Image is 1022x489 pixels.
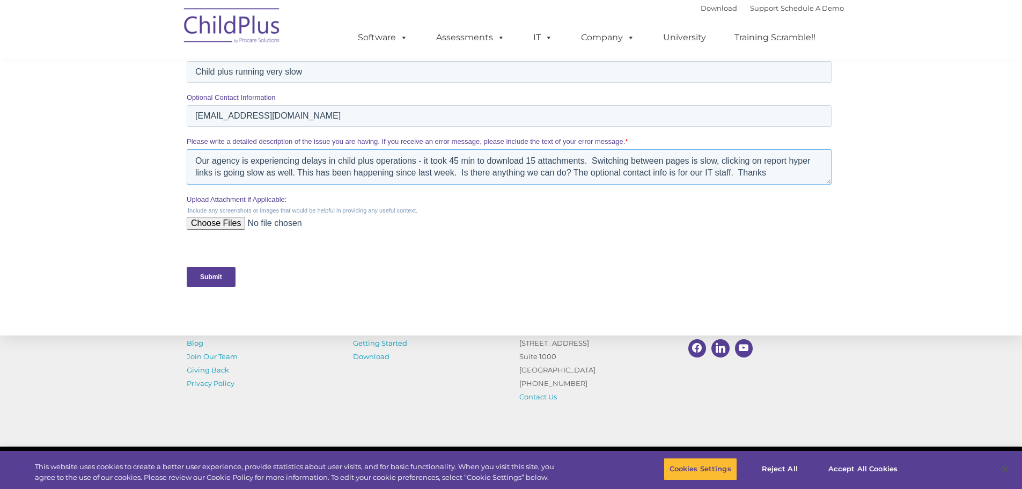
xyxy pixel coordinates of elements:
[187,352,238,361] a: Join Our Team
[519,337,670,404] p: [STREET_ADDRESS] Suite 1000 [GEOGRAPHIC_DATA] [PHONE_NUMBER]
[686,337,709,360] a: Facebook
[523,27,563,48] a: IT
[353,352,389,361] a: Download
[709,337,732,360] a: Linkedin
[701,4,737,12] a: Download
[664,458,737,480] button: Cookies Settings
[822,458,903,480] button: Accept All Cookies
[993,457,1017,481] button: Close
[652,27,717,48] a: University
[187,339,203,347] a: Blog
[347,27,418,48] a: Software
[781,4,844,12] a: Schedule A Demo
[701,4,844,12] font: |
[750,4,778,12] a: Support
[353,339,407,347] a: Getting Started
[325,106,370,114] span: Phone number
[746,458,813,480] button: Reject All
[724,27,826,48] a: Training Scramble!!
[425,27,516,48] a: Assessments
[325,62,357,70] span: Last name
[187,379,234,388] a: Privacy Policy
[35,462,562,483] div: This website uses cookies to create a better user experience, provide statistics about user visit...
[570,27,645,48] a: Company
[519,392,557,401] a: Contact Us
[732,337,756,360] a: Youtube
[179,1,286,54] img: ChildPlus by Procare Solutions
[187,366,229,374] a: Giving Back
